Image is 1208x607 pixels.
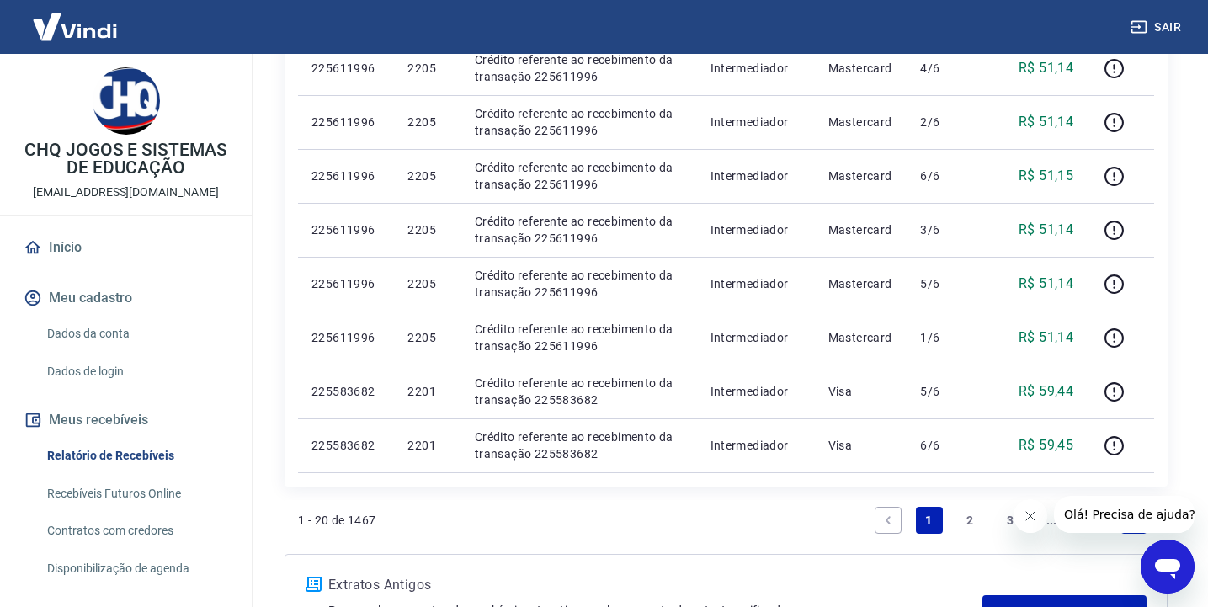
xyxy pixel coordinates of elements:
p: Mastercard [828,114,894,130]
a: Contratos com credores [40,514,231,548]
a: Dados de login [40,354,231,389]
p: 5/6 [920,275,970,292]
p: 225583682 [311,437,380,454]
p: Intermediador [710,437,801,454]
a: Page 1 is your current page [916,507,943,534]
a: Início [20,229,231,266]
p: Crédito referente ao recebimento da transação 225611996 [475,213,684,247]
p: R$ 51,14 [1019,220,1073,240]
img: ícone [306,577,322,592]
p: 2/6 [920,114,970,130]
p: 5/6 [920,383,970,400]
p: R$ 59,45 [1019,435,1073,455]
p: Mastercard [828,168,894,184]
p: 2205 [407,60,447,77]
p: R$ 51,14 [1019,112,1073,132]
button: Meu cadastro [20,280,231,317]
p: Crédito referente ao recebimento da transação 225583682 [475,375,684,408]
p: R$ 51,15 [1019,166,1073,186]
p: 2205 [407,221,447,238]
a: Page 2 [956,507,983,534]
iframe: Message from company [1054,496,1195,533]
p: Mastercard [828,60,894,77]
p: Mastercard [828,221,894,238]
p: R$ 51,14 [1019,274,1073,294]
p: 225583682 [311,383,380,400]
p: 2201 [407,437,447,454]
a: Relatório de Recebíveis [40,439,231,473]
a: Disponibilização de agenda [40,551,231,586]
p: 2205 [407,168,447,184]
p: 225611996 [311,221,380,238]
p: 2201 [407,383,447,400]
p: 2205 [407,329,447,346]
p: 225611996 [311,329,380,346]
p: Crédito referente ao recebimento da transação 225583682 [475,429,684,462]
p: Mastercard [828,329,894,346]
p: Visa [828,383,894,400]
p: Intermediador [710,275,801,292]
span: Olá! Precisa de ajuda? [10,12,141,25]
p: Crédito referente ao recebimento da transação 225611996 [475,105,684,139]
p: Crédito referente ao recebimento da transação 225611996 [475,51,684,85]
img: e5bfdad4-339e-4784-9208-21d46ab39991.jpeg [93,67,160,135]
p: 6/6 [920,168,970,184]
a: Previous page [875,507,902,534]
p: Visa [828,437,894,454]
p: Intermediador [710,329,801,346]
p: 225611996 [311,168,380,184]
p: R$ 51,14 [1019,327,1073,348]
p: Intermediador [710,60,801,77]
button: Sair [1127,12,1188,43]
p: 225611996 [311,114,380,130]
p: 4/6 [920,60,970,77]
p: [EMAIL_ADDRESS][DOMAIN_NAME] [33,184,219,201]
p: 2205 [407,275,447,292]
p: 1 - 20 de 1467 [298,512,376,529]
p: R$ 59,44 [1019,381,1073,402]
a: Recebíveis Futuros Online [40,477,231,511]
p: Crédito referente ao recebimento da transação 225611996 [475,321,684,354]
p: Crédito referente ao recebimento da transação 225611996 [475,159,684,193]
ul: Pagination [868,500,1154,540]
a: Dados da conta [40,317,231,351]
a: Page 3 [998,507,1024,534]
iframe: Button to launch messaging window [1141,540,1195,594]
p: Crédito referente ao recebimento da transação 225611996 [475,267,684,301]
p: 3/6 [920,221,970,238]
p: 6/6 [920,437,970,454]
p: 225611996 [311,275,380,292]
iframe: Close message [1014,499,1047,533]
p: Intermediador [710,221,801,238]
p: Intermediador [710,383,801,400]
p: R$ 51,14 [1019,58,1073,78]
button: Meus recebíveis [20,402,231,439]
p: 2205 [407,114,447,130]
p: Intermediador [710,114,801,130]
p: Intermediador [710,168,801,184]
p: CHQ JOGOS E SISTEMAS DE EDUCAÇÃO [13,141,238,177]
p: 225611996 [311,60,380,77]
img: Vindi [20,1,130,52]
p: Extratos Antigos [328,575,982,595]
p: 1/6 [920,329,970,346]
p: Mastercard [828,275,894,292]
